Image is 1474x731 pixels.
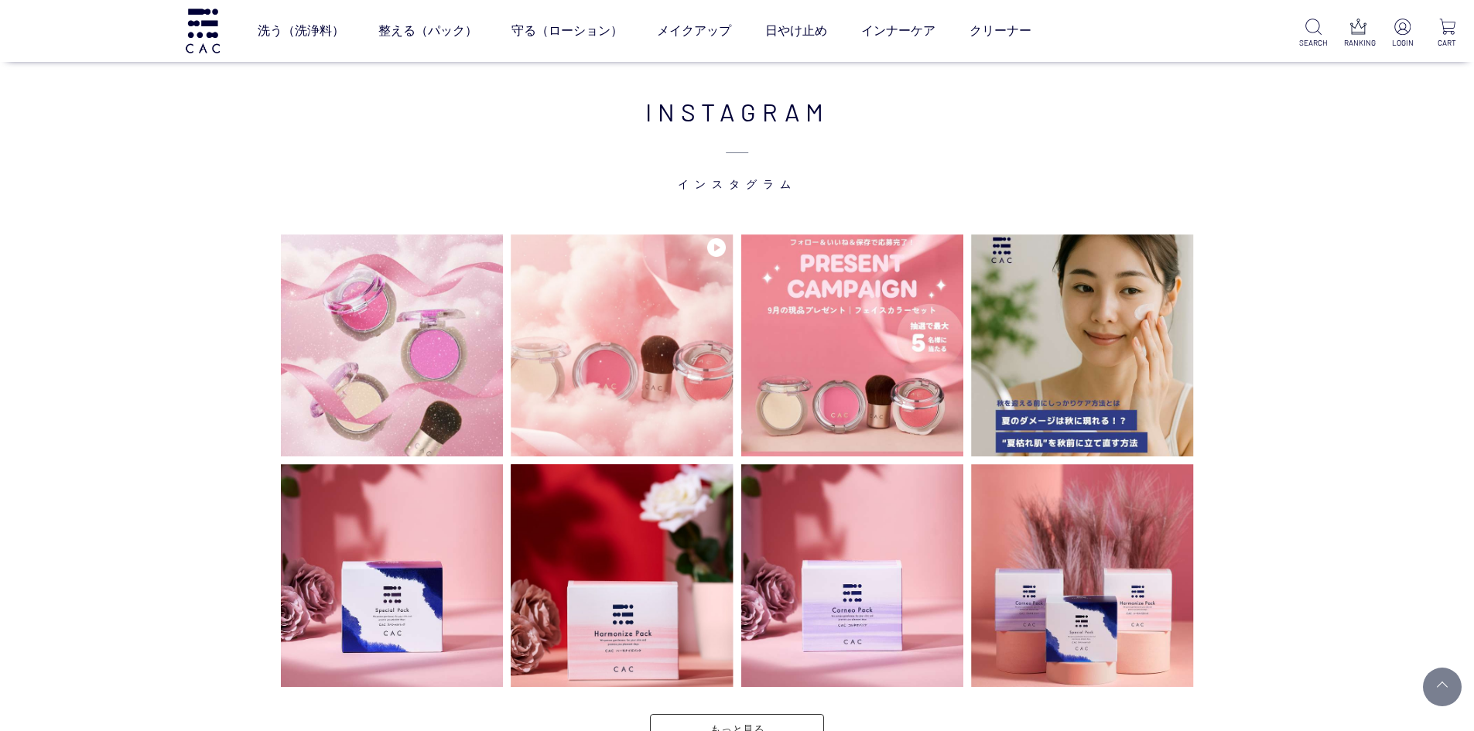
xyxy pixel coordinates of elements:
[281,464,504,687] img: Photo by cac_cosme.official
[971,234,1194,457] img: Photo by cac_cosme.official
[861,9,935,53] a: インナーケア
[1433,19,1462,49] a: CART
[1299,19,1328,49] a: SEARCH
[1388,37,1417,49] p: LOGIN
[1299,37,1328,49] p: SEARCH
[970,9,1031,53] a: クリーナー
[378,9,477,53] a: 整える（パック）
[741,234,964,457] img: Photo by cac_cosme.official
[273,130,1202,192] span: インスタグラム
[183,9,222,53] img: logo
[765,9,827,53] a: 日やけ止め
[511,9,623,53] a: 守る（ローション）
[281,234,504,457] img: Photo by cac_cosme.official
[1344,37,1373,49] p: RANKING
[657,9,731,53] a: メイクアップ
[273,93,1202,192] h2: INSTAGRAM
[971,464,1194,687] img: Photo by cac_cosme.official
[1344,19,1373,49] a: RANKING
[741,464,964,687] img: Photo by cac_cosme.official
[1388,19,1417,49] a: LOGIN
[258,9,344,53] a: 洗う（洗浄料）
[1433,37,1462,49] p: CART
[511,234,734,457] img: Photo by cac_cosme.official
